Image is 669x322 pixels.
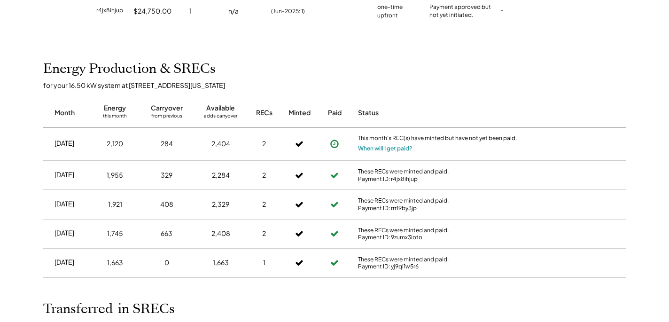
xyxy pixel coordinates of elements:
[328,108,342,118] div: Paid
[107,258,123,267] div: 1,663
[262,171,266,180] div: 2
[107,229,123,238] div: 1,745
[358,227,518,241] div: These RECs were minted and paid. Payment ID: 9zumx3ioto
[103,113,127,122] div: this month
[429,3,491,19] div: Payment approved but not yet initiated.
[206,103,235,113] div: Available
[228,7,239,16] div: n/a
[54,258,74,267] div: [DATE]
[43,61,216,77] h2: Energy Production & SRECs
[358,197,518,212] div: These RECs were minted and paid. Payment ID: rrr19by3jp
[160,200,173,209] div: 408
[256,108,272,118] div: RECs
[358,256,518,270] div: These RECs were minted and paid. Payment ID: yj9ql1w5r6
[211,139,230,149] div: 2,404
[108,200,122,209] div: 1,921
[54,199,74,209] div: [DATE]
[358,108,518,118] div: Status
[54,170,74,180] div: [DATE]
[358,134,518,144] div: This month's REC(s) have minted but have not yet been paid.
[107,139,123,149] div: 2,120
[54,108,75,118] div: Month
[107,171,123,180] div: 1,955
[212,171,230,180] div: 2,284
[327,137,342,151] button: Payment approved, but not yet initiated.
[271,7,305,16] div: (Jun-2025: 1)
[151,103,183,113] div: Carryover
[211,229,230,238] div: 2,408
[358,168,518,182] div: These RECs were minted and paid. Payment ID: r4jx8ihjup
[377,3,420,20] div: one-time upfront
[96,7,123,16] div: r4jx8ihjup
[151,113,182,122] div: from previous
[262,229,266,238] div: 2
[161,229,172,238] div: 663
[212,200,229,209] div: 2,329
[54,139,74,148] div: [DATE]
[262,200,266,209] div: 2
[263,258,265,267] div: 1
[189,7,192,16] div: 1
[54,228,74,238] div: [DATE]
[288,108,311,118] div: Minted
[43,81,635,89] div: for your 16.50 kW system at [STREET_ADDRESS][US_STATE]
[164,258,169,267] div: 0
[500,7,503,16] div: -
[104,103,126,113] div: Energy
[161,139,173,149] div: 284
[43,301,175,317] h2: Transferred-in SRECs
[358,144,412,153] button: When will I get paid?
[161,171,172,180] div: 329
[213,258,229,267] div: 1,663
[262,139,266,149] div: 2
[133,7,171,16] div: $24,750.00
[204,113,237,122] div: adds carryover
